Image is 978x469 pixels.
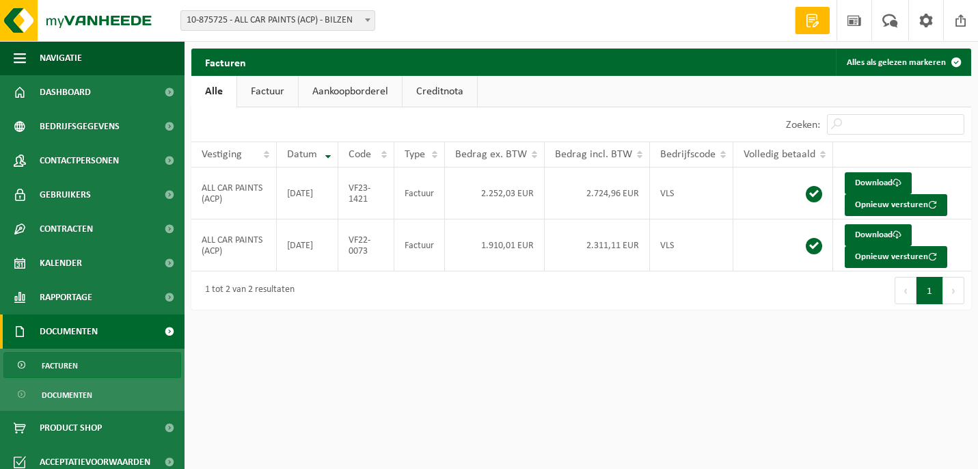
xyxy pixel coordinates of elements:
[660,149,716,160] span: Bedrijfscode
[40,41,82,75] span: Navigatie
[287,149,317,160] span: Datum
[845,224,912,246] a: Download
[180,10,375,31] span: 10-875725 - ALL CAR PAINTS (ACP) - BILZEN
[744,149,815,160] span: Volledig betaald
[299,76,402,107] a: Aankoopborderel
[445,219,545,271] td: 1.910,01 EUR
[191,219,277,271] td: ALL CAR PAINTS (ACP)
[650,167,733,219] td: VLS
[277,167,338,219] td: [DATE]
[349,149,371,160] span: Code
[836,49,970,76] button: Alles als gelezen markeren
[405,149,425,160] span: Type
[455,149,527,160] span: Bedrag ex. BTW
[40,314,98,349] span: Documenten
[650,219,733,271] td: VLS
[40,109,120,144] span: Bedrijfsgegevens
[916,277,943,304] button: 1
[40,178,91,212] span: Gebruikers
[3,352,181,378] a: Facturen
[40,411,102,445] span: Product Shop
[403,76,477,107] a: Creditnota
[338,167,394,219] td: VF23-1421
[40,246,82,280] span: Kalender
[338,219,394,271] td: VF22-0073
[943,277,964,304] button: Next
[40,280,92,314] span: Rapportage
[895,277,916,304] button: Previous
[40,212,93,246] span: Contracten
[555,149,632,160] span: Bedrag incl. BTW
[845,194,947,216] button: Opnieuw versturen
[191,76,236,107] a: Alle
[3,381,181,407] a: Documenten
[845,172,912,194] a: Download
[42,382,92,408] span: Documenten
[191,167,277,219] td: ALL CAR PAINTS (ACP)
[545,219,650,271] td: 2.311,11 EUR
[786,120,820,131] label: Zoeken:
[394,167,445,219] td: Factuur
[394,219,445,271] td: Factuur
[198,278,295,303] div: 1 tot 2 van 2 resultaten
[845,246,947,268] button: Opnieuw versturen
[237,76,298,107] a: Factuur
[277,219,338,271] td: [DATE]
[40,144,119,178] span: Contactpersonen
[42,353,78,379] span: Facturen
[545,167,650,219] td: 2.724,96 EUR
[191,49,260,75] h2: Facturen
[40,75,91,109] span: Dashboard
[181,11,375,30] span: 10-875725 - ALL CAR PAINTS (ACP) - BILZEN
[445,167,545,219] td: 2.252,03 EUR
[202,149,242,160] span: Vestiging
